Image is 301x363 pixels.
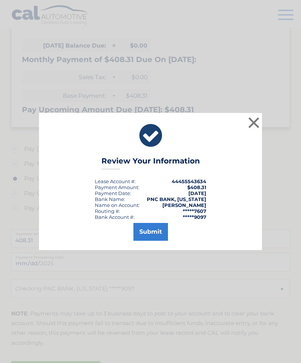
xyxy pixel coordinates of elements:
[172,178,206,184] strong: 44455543634
[95,196,125,202] div: Bank Name:
[95,202,140,208] div: Name on Account:
[95,214,135,220] div: Bank Account #:
[187,184,206,190] span: $408.31
[101,156,200,169] h3: Review Your Information
[133,223,168,241] button: Submit
[95,184,139,190] div: Payment Amount:
[188,190,206,196] span: [DATE]
[162,202,206,208] strong: [PERSON_NAME]
[95,190,131,196] div: :
[246,115,261,130] button: ×
[147,196,206,202] strong: PNC BANK, [US_STATE]
[95,178,136,184] div: Lease Account #:
[95,208,120,214] div: Routing #:
[95,190,130,196] span: Payment Date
